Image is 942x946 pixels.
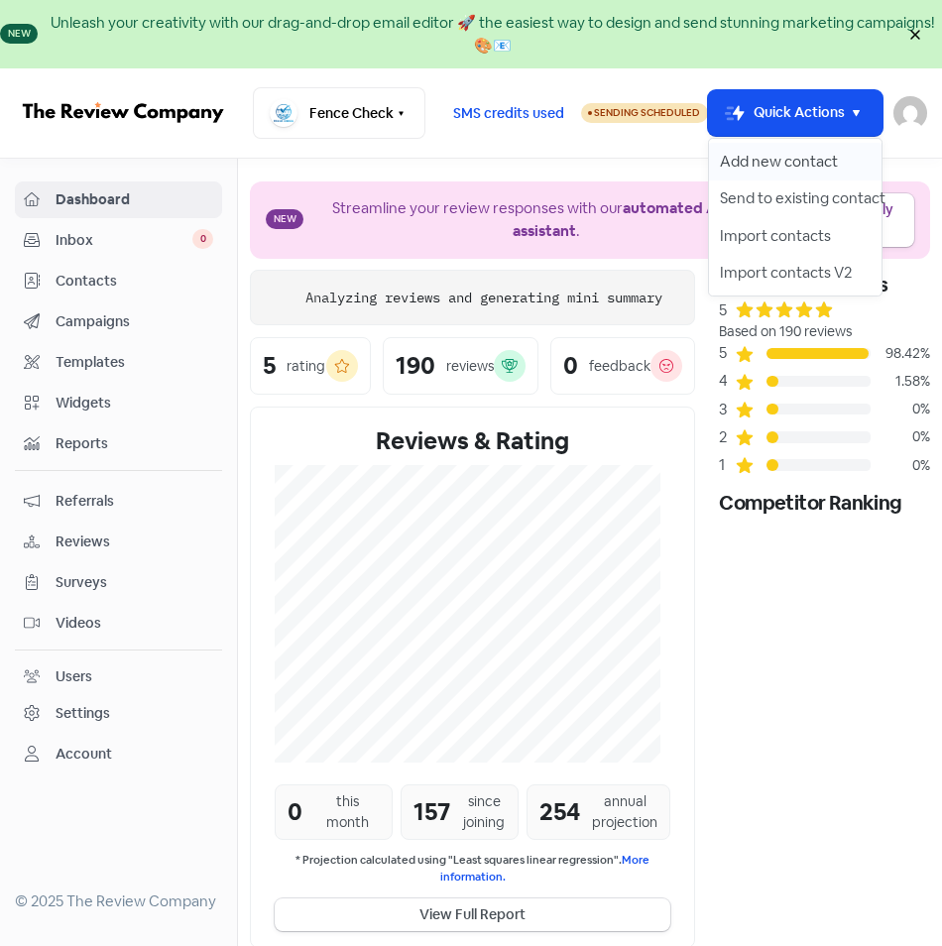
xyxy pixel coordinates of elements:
[56,613,213,634] span: Videos
[275,423,670,459] div: Reviews & Rating
[275,852,670,887] small: * Projection calculated using "Least squares linear regression".
[436,102,581,121] a: SMS credits used
[56,230,192,251] span: Inbox
[253,87,425,140] button: Fence Check
[550,337,695,395] a: 0feedback
[871,455,930,476] div: 0%
[708,90,883,137] button: Quick Actions
[15,425,222,462] a: Reports
[709,217,883,255] button: Import contacts
[56,433,213,454] span: Reports
[15,736,222,772] a: Account
[719,370,735,393] div: 4
[413,794,450,830] div: 157
[288,794,302,830] div: 0
[563,354,578,378] div: 0
[719,426,735,449] div: 2
[15,695,222,732] a: Settings
[15,483,222,520] a: Referrals
[15,344,222,381] a: Templates
[871,426,930,447] div: 0%
[446,356,494,377] div: reviews
[250,337,371,395] a: 5rating
[594,106,700,119] span: Sending Scheduled
[56,491,213,512] span: Referrals
[709,143,883,180] button: Add new contact
[453,103,564,124] span: SMS credits used
[709,180,883,218] button: Send to existing contact
[56,393,213,414] span: Widgets
[396,354,435,378] div: 190
[56,666,92,687] div: Users
[15,890,222,913] div: © 2025 The Review Company
[15,222,222,259] a: Inbox 0
[56,532,213,552] span: Reviews
[314,791,380,833] div: this month
[56,572,213,593] span: Surveys
[15,181,222,218] a: Dashboard
[581,102,708,125] a: Sending Scheduled
[719,342,735,365] div: 5
[305,288,662,308] div: Analyzing reviews and generating mini summary
[709,255,883,293] button: Import contacts V2
[871,343,930,364] div: 98.42%
[15,263,222,299] a: Contacts
[44,12,942,57] div: Unleash your creativity with our drag-and-drop email editor 🚀 the easiest way to design and send ...
[719,399,735,421] div: 3
[56,744,112,765] div: Account
[539,794,580,830] div: 254
[56,311,213,332] span: Campaigns
[15,303,222,340] a: Campaigns
[56,271,213,292] span: Contacts
[871,399,930,419] div: 0%
[15,658,222,695] a: Users
[266,209,303,229] span: New
[56,189,213,210] span: Dashboard
[56,352,213,373] span: Templates
[893,96,927,130] img: User
[383,337,538,395] a: 190reviews
[513,198,761,240] b: automated AI reply assistant
[192,229,213,249] span: 0
[592,791,657,833] div: annual projection
[275,898,670,931] button: View Full Report
[589,356,650,377] div: feedback
[462,791,506,833] div: since joining
[15,524,222,560] a: Reviews
[263,354,276,378] div: 5
[719,488,930,518] div: Competitor Ranking
[56,703,110,724] div: Settings
[309,197,784,242] div: Streamline your review responses with our .
[15,564,222,601] a: Surveys
[719,454,735,477] div: 1
[719,299,727,322] div: 5
[15,385,222,421] a: Widgets
[287,356,325,377] div: rating
[15,605,222,642] a: Videos
[871,371,930,392] div: 1.58%
[719,321,930,342] div: Based on 190 reviews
